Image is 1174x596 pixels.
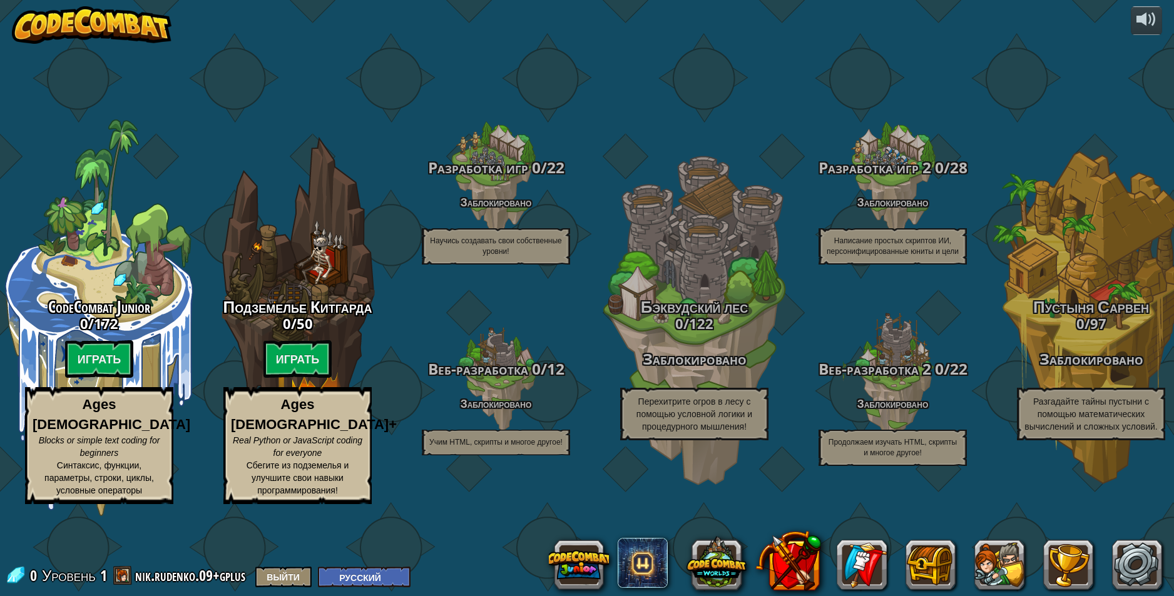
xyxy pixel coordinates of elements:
span: Разгадайте тайны пустыни с помощью математических вычислений и сложных условий. [1024,396,1157,432]
h3: / [794,159,992,176]
h3: / [397,361,595,378]
h4: Заблокировано [794,398,992,410]
span: 12 [547,358,564,379]
span: 22 [950,358,967,379]
span: 0 [283,314,291,333]
span: 0 [931,358,944,379]
span: Веб-разработка 2 [819,358,931,379]
span: CodeCombat Junior [48,295,150,318]
h4: Заблокировано [397,398,595,410]
button: Регулировать громкость [1131,6,1162,36]
span: Blocks or simple text coding for beginners [39,435,160,458]
span: Пустыня Сарвен [1033,295,1149,318]
span: 122 [689,314,713,333]
span: 172 [94,314,118,333]
span: 0 [1076,314,1085,333]
h3: / [595,316,794,331]
strong: Ages [DEMOGRAPHIC_DATA] [33,396,190,432]
strong: Ages [DEMOGRAPHIC_DATA]+ [231,396,397,432]
span: Разработка игр [428,157,528,178]
span: 0 [931,157,944,178]
span: Подземелье Китгарда [223,295,372,318]
h3: / [397,159,595,176]
span: 97 [1090,314,1106,333]
span: 0 [80,314,88,333]
span: 50 [297,314,313,333]
span: 22 [547,157,564,178]
span: 0 [675,314,683,333]
span: 1 [100,565,107,585]
img: CodeCombat - Learn how to code by playing a game [12,6,172,44]
span: Перехитрите огров в лесу с помощью условной логики и процедурного мышления! [636,396,752,432]
span: Написание простых скриптов ИИ, персонифицированные юниты и цели [827,236,959,256]
span: 28 [950,157,967,178]
span: Научись создавать свои собственные уровни! [430,236,562,256]
span: Продолжаем изучать HTML, скрипты и многое другое! [829,438,957,457]
div: Complete previous world to unlock [198,119,397,516]
span: Real Python or JavaScript coding for everyone [233,435,362,458]
span: 0 [528,358,541,379]
span: Синтаксис, функции, параметры, строки, циклы, условные операторы [44,460,154,495]
span: Уровень [42,565,96,586]
h3: / [198,316,397,331]
span: Сбегите из подземелья и улучшите свои навыки программирования! [247,460,349,495]
h4: Заблокировано [794,196,992,208]
btn: Играть [65,340,134,378]
span: Разработка игр 2 [819,157,931,178]
span: Бэквудский лес [641,295,748,318]
h3: / [794,361,992,378]
span: Веб-разработка [428,358,528,379]
a: nik.rudenko.09+gplus [135,565,249,585]
h4: Заблокировано [397,196,595,208]
span: Учим HTML, скрипты и многое другое! [429,438,563,447]
span: 0 [528,157,541,178]
button: Выйти [255,567,312,587]
h3: Заблокировано [595,351,794,368]
btn: Играть [263,340,332,378]
span: 0 [30,565,41,585]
